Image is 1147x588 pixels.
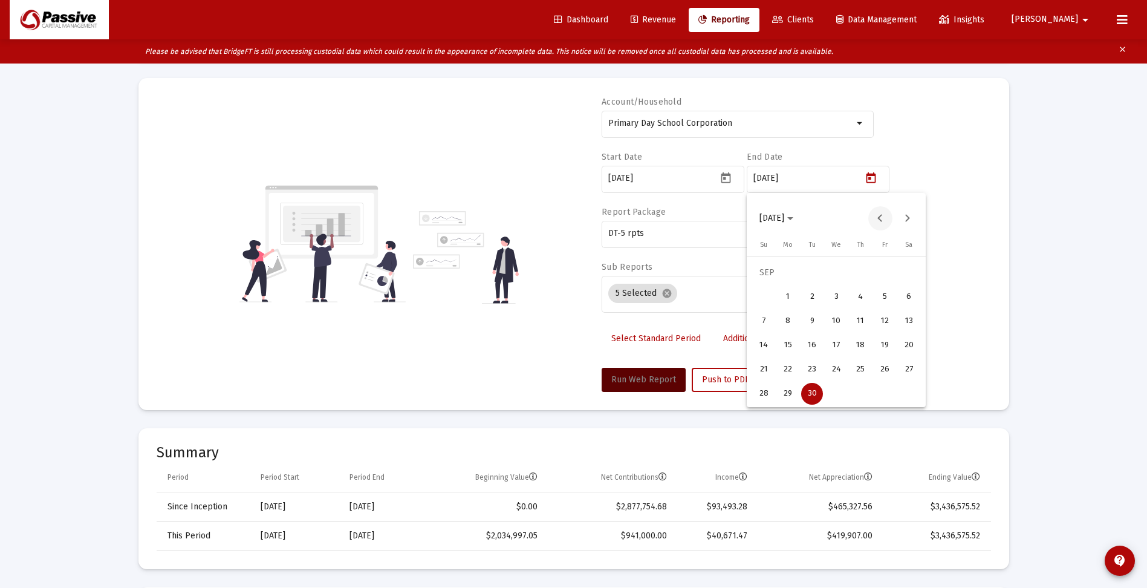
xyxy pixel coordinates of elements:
[825,286,847,308] div: 3
[801,383,823,405] div: 30
[752,309,776,333] button: 2025-09-07
[750,206,803,230] button: Choose month and year
[882,241,888,249] span: Fr
[872,309,897,333] button: 2025-09-12
[760,241,767,249] span: Su
[800,358,824,382] button: 2025-09-23
[753,383,775,405] div: 28
[777,310,799,332] div: 8
[800,285,824,309] button: 2025-09-02
[753,310,775,332] div: 7
[752,333,776,358] button: 2025-09-14
[825,359,847,381] div: 24
[872,358,897,382] button: 2025-09-26
[753,335,775,356] div: 14
[897,333,921,358] button: 2025-09-20
[777,335,799,356] div: 15
[800,333,824,358] button: 2025-09-16
[874,286,895,308] div: 5
[824,358,848,382] button: 2025-09-24
[850,335,871,356] div: 18
[777,359,799,381] div: 22
[776,333,800,358] button: 2025-09-15
[825,310,847,332] div: 10
[895,206,920,230] button: Next month
[872,285,897,309] button: 2025-09-05
[776,285,800,309] button: 2025-09-01
[759,213,784,223] span: [DATE]
[874,310,895,332] div: 12
[824,309,848,333] button: 2025-09-10
[898,359,920,381] div: 27
[809,241,816,249] span: Tu
[897,285,921,309] button: 2025-09-06
[753,359,775,381] div: 21
[777,383,799,405] div: 29
[776,358,800,382] button: 2025-09-22
[752,382,776,406] button: 2025-09-28
[824,285,848,309] button: 2025-09-03
[872,333,897,358] button: 2025-09-19
[898,335,920,356] div: 20
[850,359,871,381] div: 25
[848,333,872,358] button: 2025-09-18
[898,286,920,308] div: 6
[801,335,823,356] div: 16
[824,333,848,358] button: 2025-09-17
[898,310,920,332] div: 13
[874,335,895,356] div: 19
[897,309,921,333] button: 2025-09-13
[783,241,793,249] span: Mo
[831,241,841,249] span: We
[752,261,921,285] td: SEP
[848,309,872,333] button: 2025-09-11
[850,286,871,308] div: 4
[800,309,824,333] button: 2025-09-09
[848,285,872,309] button: 2025-09-04
[850,310,871,332] div: 11
[800,382,824,406] button: 2025-09-30
[874,359,895,381] div: 26
[801,310,823,332] div: 9
[868,206,892,230] button: Previous month
[825,335,847,356] div: 17
[857,241,864,249] span: Th
[776,382,800,406] button: 2025-09-29
[776,309,800,333] button: 2025-09-08
[777,286,799,308] div: 1
[801,359,823,381] div: 23
[905,241,912,249] span: Sa
[848,358,872,382] button: 2025-09-25
[752,358,776,382] button: 2025-09-21
[897,358,921,382] button: 2025-09-27
[801,286,823,308] div: 2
